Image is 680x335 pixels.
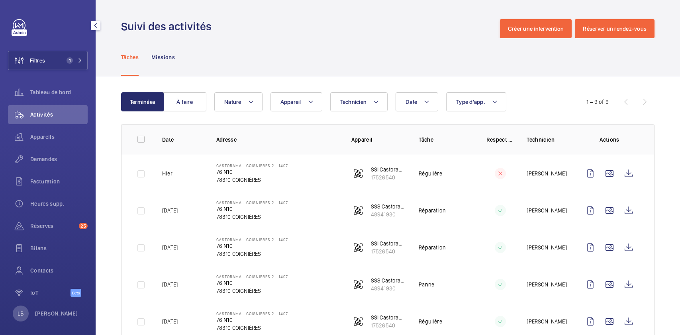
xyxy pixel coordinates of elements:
[419,169,442,177] p: Régulière
[371,203,406,210] p: SSS Castorama Coignières
[216,213,288,221] p: 78310 COIGNIÈRES
[527,169,566,177] p: [PERSON_NAME]
[216,163,288,168] p: Castorama - COIGNIERES 2 - 1497
[527,243,566,251] p: [PERSON_NAME]
[162,280,178,288] p: [DATE]
[216,324,288,332] p: 78310 COIGNIÈRES
[67,57,73,64] span: 1
[527,206,566,214] p: [PERSON_NAME]
[216,316,288,324] p: 76 N10
[419,206,446,214] p: Réparation
[216,200,288,205] p: Castorama - COIGNIERES 2 - 1497
[340,99,367,105] span: Technicien
[527,136,568,144] p: Technicien
[353,243,363,252] img: fire_alarm.svg
[216,136,339,144] p: Adresse
[162,206,178,214] p: [DATE]
[371,314,406,321] p: SSI Castorama Coignières
[351,136,406,144] p: Appareil
[371,277,406,284] p: SSS Castorama Coignières
[419,243,446,251] p: Réparation
[419,280,434,288] p: Panne
[216,176,288,184] p: 78310 COIGNIÈRES
[216,250,288,258] p: 78310 COIGNIÈRES
[30,200,88,208] span: Heures supp.
[586,98,609,106] div: 1 – 9 of 9
[30,88,88,96] span: Tableau de bord
[162,317,178,325] p: [DATE]
[406,99,417,105] span: Date
[371,321,406,329] p: 17526540
[486,136,514,144] p: Respect délai
[216,168,288,176] p: 76 N10
[527,280,566,288] p: [PERSON_NAME]
[216,287,288,295] p: 78310 COIGNIÈRES
[371,166,406,173] p: SSI Castorama Coignières
[216,279,288,287] p: 76 N10
[162,243,178,251] p: [DATE]
[30,244,88,252] span: Bilans
[353,317,363,326] img: fire_alarm.svg
[30,111,88,119] span: Activités
[500,19,572,38] button: Créer une intervention
[371,173,406,181] p: 17526540
[371,247,406,255] p: 17526540
[371,210,406,218] p: 48941930
[35,310,78,317] p: [PERSON_NAME]
[371,284,406,292] p: 48941930
[353,280,363,289] img: fire_alarm.svg
[216,205,288,213] p: 76 N10
[270,92,322,111] button: Appareil
[162,136,204,144] p: Date
[214,92,263,111] button: Nature
[353,169,363,178] img: fire_alarm.svg
[581,136,638,144] p: Actions
[280,99,301,105] span: Appareil
[30,133,88,141] span: Appareils
[121,19,216,34] h1: Suivi des activités
[162,169,172,177] p: Hier
[216,311,288,316] p: Castorama - COIGNIERES 2 - 1497
[527,317,566,325] p: [PERSON_NAME]
[419,136,474,144] p: Tâche
[163,92,206,111] button: À faire
[575,19,655,38] button: Réserver un rendez-vous
[18,310,24,317] p: LB
[8,51,88,70] button: Filtres1
[79,223,88,229] span: 25
[30,56,45,64] span: Filtres
[456,99,485,105] span: Type d'app.
[30,289,71,297] span: IoT
[216,237,288,242] p: Castorama - COIGNIERES 2 - 1497
[121,53,139,61] p: Tâches
[216,242,288,250] p: 76 N10
[330,92,388,111] button: Technicien
[71,289,81,297] span: Beta
[371,240,406,247] p: SSI Castorama Coignières
[216,274,288,279] p: Castorama - COIGNIERES 2 - 1497
[30,222,76,230] span: Réserves
[419,317,442,325] p: Régulière
[121,92,164,111] button: Terminées
[30,177,88,185] span: Facturation
[396,92,438,111] button: Date
[446,92,506,111] button: Type d'app.
[353,206,363,215] img: fire_alarm.svg
[151,53,175,61] p: Missions
[30,267,88,275] span: Contacts
[30,155,88,163] span: Demandes
[224,99,241,105] span: Nature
